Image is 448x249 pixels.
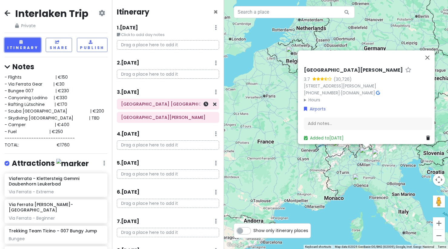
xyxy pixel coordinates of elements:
[117,140,219,150] p: Drag a place here to add it
[9,202,103,213] h6: Via Ferrata [PERSON_NAME]-[GEOGRAPHIC_DATA]
[117,189,140,195] h6: 6 . [DATE]
[420,50,435,65] button: Close
[213,101,216,108] a: Remove from day
[333,140,346,154] div: Zermatt
[117,32,219,38] small: Click to add day notes
[226,241,245,249] a: Open this area in Google Maps (opens a new window)
[335,245,434,248] span: Map data ©2025 GeoBasis-DE/BKG (©2009), Google, Inst. Geogr. Nacional
[253,227,308,234] span: Show only itinerary places
[334,76,352,83] div: (30,726)
[331,133,344,147] div: Leukerbad Therme
[226,241,245,249] img: Google
[234,6,355,18] input: Search a place
[117,199,219,208] p: Drag a place here to add it
[213,8,218,16] button: Close
[5,74,104,148] span: - Flights | €150 - Via Ferrata Gear | €30 - Bungee 007 | €230 - Canyoning Lodrino | €330 - Raftin...
[117,131,140,137] h6: 4 . [DATE]
[117,89,139,96] h6: 3 . [DATE]
[372,149,386,162] div: Lake Garda
[117,40,219,50] p: Drag a place here to add it
[433,217,445,229] button: Zoom in
[15,22,88,29] span: Private
[121,115,215,120] h6: Il Caravaggio International Airport
[9,215,103,221] div: Via Ferrata - Beginner
[305,245,331,249] button: Keyboard shortcuts
[117,228,219,237] p: Drag a place here to add it
[321,132,334,146] div: Montreux
[5,38,41,52] button: Itinerary
[117,70,219,79] p: Drag a place here to add it
[341,90,375,96] a: [DOMAIN_NAME]
[77,38,107,52] button: Publish
[360,147,373,161] div: Il Caravaggio International Airport
[286,46,302,63] div: Brussels South Charleroi Airport
[438,245,446,248] a: Terms (opens in new tab)
[117,7,149,17] h4: Itinerary
[117,160,139,166] h6: 5 . [DATE]
[9,189,103,195] div: Via Ferrata - Extreme
[304,106,326,112] a: Airports
[203,101,208,108] a: Set a time
[433,195,445,208] button: Drag Pegman onto the map to open Street View
[304,97,432,103] summary: Hours
[304,76,312,83] div: 3.7
[405,67,411,74] a: Star place
[12,159,89,169] h4: Attractions
[213,7,218,17] span: Close itinerary
[9,236,103,241] div: Bungee
[376,91,380,95] i: Google Maps
[304,135,344,141] a: Added to[DATE]
[304,67,432,103] div: · ·
[117,169,219,179] p: Drag a place here to add it
[304,83,376,89] a: [STREET_ADDRESS][PERSON_NAME]
[9,228,97,234] h6: Trekking Team Ticino - 007 Bungy Jump
[117,218,139,225] h6: 7 . [DATE]
[117,25,138,31] h6: 1 . [DATE]
[426,135,432,141] a: Delete place
[347,138,360,151] div: Locarno
[15,7,88,20] h2: Interlaken Trip
[117,60,139,66] h6: 2 . [DATE]
[5,62,107,71] h4: Notes
[353,174,366,187] div: Portofino
[304,117,432,130] div: Add notes...
[304,67,403,74] h6: [GEOGRAPHIC_DATA][PERSON_NAME]
[46,38,72,52] button: Share
[9,176,103,187] h6: Viaferrata - Klettersteig Gemmi Daubenhorn Leukerbad
[433,174,445,186] button: Map camera controls
[433,230,445,242] button: Zoom out
[304,90,340,96] a: [PHONE_NUMBER]
[56,159,89,168] img: marker
[121,101,215,107] h6: Brussels South Charleroi Airport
